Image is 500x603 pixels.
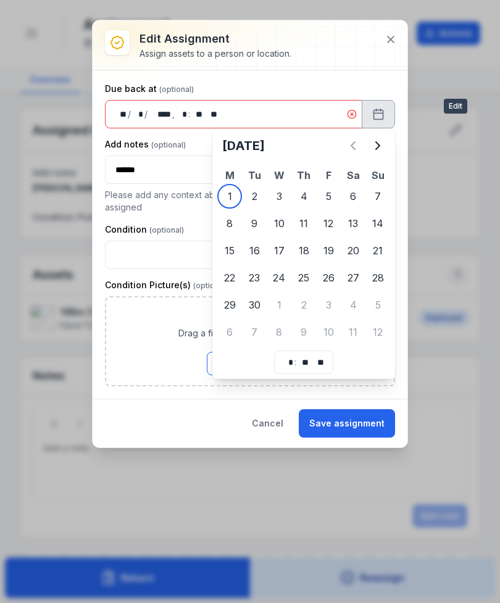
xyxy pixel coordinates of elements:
th: F [316,168,341,183]
div: 26 [316,265,341,290]
div: Sunday 5 October 2025 [365,293,390,317]
div: Saturday 13 September 2025 [341,211,365,236]
div: Tuesday 30 September 2025 [242,293,267,317]
div: Thursday 25 September 2025 [291,265,316,290]
div: day, [115,108,128,120]
div: Today, Monday 1 September 2025, First available date [217,184,242,209]
span: Drag a file here, or click to browse. [178,327,322,339]
div: September 2025 [217,133,390,346]
div: Friday 26 September 2025 [316,265,341,290]
div: Calendar [217,133,390,374]
div: Thursday 2 October 2025 [291,293,316,317]
div: Sunday 12 October 2025 [365,320,390,344]
div: 2 [291,293,316,317]
div: : [188,108,191,120]
div: Wednesday 10 September 2025 [267,211,291,236]
div: Wednesday 17 September 2025 [267,238,291,263]
div: am/pm, [205,108,219,120]
div: Tuesday 16 September 2025 [242,238,267,263]
div: 12 [316,211,341,236]
th: Th [291,168,316,183]
div: Wednesday 3 September 2025 [267,184,291,209]
div: Sunday 7 September 2025 [365,184,390,209]
div: 25 [291,265,316,290]
th: Sa [341,168,365,183]
div: Wednesday 1 October 2025 [267,293,291,317]
div: Friday 12 September 2025 [316,211,341,236]
div: / [128,108,132,120]
label: Due back at [105,83,194,95]
div: hour, [176,108,188,120]
th: W [267,168,291,183]
div: 22 [217,265,242,290]
div: 16 [242,238,267,263]
button: Save assignment [299,409,395,438]
div: Monday 15 September 2025 [217,238,242,263]
div: Thursday 9 October 2025 [291,320,316,344]
label: Condition [105,223,184,236]
div: 2 [242,184,267,209]
div: 28 [365,265,390,290]
button: Next [365,133,390,158]
label: Add notes [105,138,186,151]
div: 9 [242,211,267,236]
div: Saturday 11 October 2025 [341,320,365,344]
th: Su [365,168,390,183]
th: M [217,168,242,183]
div: 11 [291,211,316,236]
div: Sunday 28 September 2025 [365,265,390,290]
div: am/pm, [311,356,325,368]
div: Monday 8 September 2025 [217,211,242,236]
div: Thursday 11 September 2025 [291,211,316,236]
div: Saturday 6 September 2025 [341,184,365,209]
div: 6 [341,184,365,209]
div: 10 [267,211,291,236]
h2: [DATE] [222,137,341,154]
div: 8 [217,211,242,236]
div: Wednesday 8 October 2025 [267,320,291,344]
button: Calendar [362,100,395,128]
div: 13 [341,211,365,236]
div: Tuesday 23 September 2025 [242,265,267,290]
div: Tuesday 9 September 2025 [242,211,267,236]
div: : [294,356,298,368]
div: 10 [316,320,341,344]
div: 4 [341,293,365,317]
div: Friday 5 September 2025 [316,184,341,209]
div: 5 [365,293,390,317]
label: Condition Picture(s) [105,279,228,291]
button: Previous [341,133,365,158]
div: 11 [341,320,365,344]
div: Friday 19 September 2025 [316,238,341,263]
div: 4 [291,184,316,209]
div: 9 [291,320,316,344]
div: Sunday 21 September 2025 [365,238,390,263]
div: 18 [291,238,316,263]
div: Thursday 4 September 2025 [291,184,316,209]
div: 7 [365,184,390,209]
div: 6 [217,320,242,344]
div: minute, [298,356,310,368]
div: 1 [217,184,242,209]
div: 27 [341,265,365,290]
div: Friday 3 October 2025 [316,293,341,317]
div: 19 [316,238,341,263]
div: Wednesday 24 September 2025 [267,265,291,290]
span: Edit [444,99,467,114]
div: month, [132,108,144,120]
div: Monday 6 October 2025 [217,320,242,344]
div: 21 [365,238,390,263]
div: Saturday 27 September 2025 [341,265,365,290]
div: minute, [191,108,204,120]
div: Monday 22 September 2025 [217,265,242,290]
div: 17 [267,238,291,263]
div: 5 [316,184,341,209]
div: 1 [267,293,291,317]
div: 20 [341,238,365,263]
div: Saturday 4 October 2025 [341,293,365,317]
div: Tuesday 7 October 2025 [242,320,267,344]
div: 24 [267,265,291,290]
div: 29 [217,293,242,317]
div: 15 [217,238,242,263]
div: , [172,108,176,120]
